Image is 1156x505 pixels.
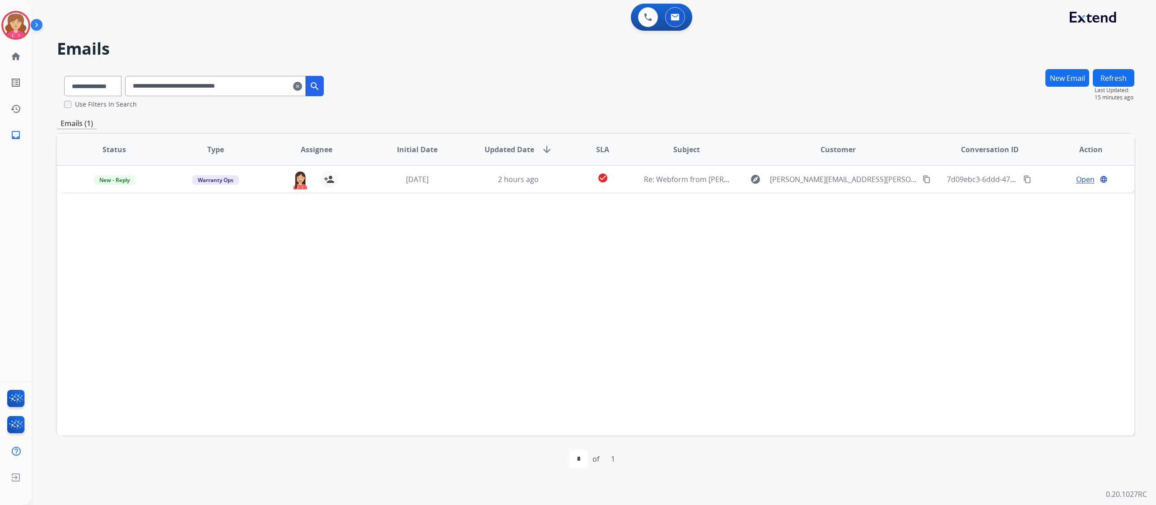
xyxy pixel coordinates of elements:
mat-icon: list_alt [10,77,21,88]
span: Updated Date [485,144,534,155]
p: 0.20.1027RC [1106,489,1147,500]
mat-icon: home [10,51,21,62]
span: Initial Date [397,144,438,155]
span: 7d09ebc3-6ddd-4780-b8ab-3d5ee9729e94 [947,174,1089,184]
mat-icon: history [10,103,21,114]
span: Open [1076,174,1095,185]
h2: Emails [57,40,1134,58]
img: agent-avatar [291,170,309,189]
span: Customer [820,144,856,155]
span: 2 hours ago [498,174,539,184]
mat-icon: search [309,81,320,92]
mat-icon: content_copy [923,175,931,183]
button: New Email [1045,69,1089,87]
p: Emails (1) [57,118,97,129]
img: avatar [3,13,28,38]
span: Subject [673,144,700,155]
div: of [592,454,599,464]
span: Last Updated: [1095,87,1134,94]
mat-icon: language [1100,175,1108,183]
span: Warranty Ops [192,175,239,185]
span: Assignee [301,144,332,155]
div: 1 [604,450,622,468]
mat-icon: arrow_downward [541,144,552,155]
mat-icon: content_copy [1023,175,1031,183]
button: Refresh [1093,69,1134,87]
span: SLA [596,144,609,155]
span: [PERSON_NAME][EMAIL_ADDRESS][PERSON_NAME][DOMAIN_NAME] [770,174,917,185]
mat-icon: check_circle [597,173,608,183]
span: 15 minutes ago [1095,94,1134,101]
mat-icon: inbox [10,130,21,140]
mat-icon: person_add [324,174,335,185]
span: Type [207,144,224,155]
span: Status [103,144,126,155]
th: Action [1033,134,1134,165]
span: [DATE] [406,174,429,184]
span: New - Reply [94,175,135,185]
span: Re: Webform from [PERSON_NAME][EMAIL_ADDRESS][PERSON_NAME][DOMAIN_NAME] on [DATE] [644,174,973,184]
mat-icon: explore [750,174,761,185]
span: Conversation ID [961,144,1019,155]
label: Use Filters In Search [75,100,137,109]
mat-icon: clear [293,81,302,92]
